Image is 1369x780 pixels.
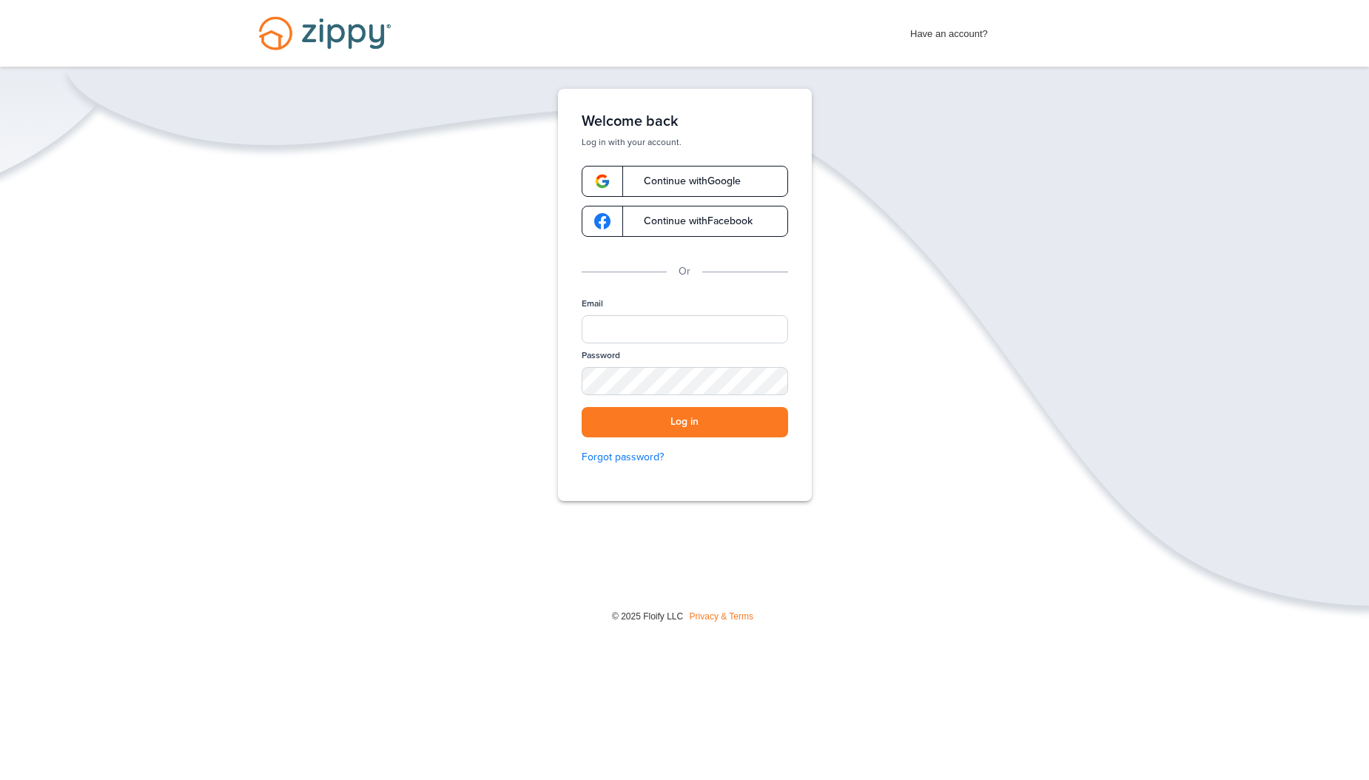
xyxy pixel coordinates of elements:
img: google-logo [594,213,610,229]
a: Privacy & Terms [690,611,753,622]
a: google-logoContinue withFacebook [582,206,788,237]
label: Email [582,297,603,310]
h1: Welcome back [582,112,788,130]
span: Continue with Facebook [629,216,753,226]
label: Password [582,349,620,362]
button: Log in [582,407,788,437]
input: Password [582,367,788,395]
input: Email [582,315,788,343]
a: Forgot password? [582,449,788,465]
img: google-logo [594,173,610,189]
span: Continue with Google [629,176,741,186]
p: Log in with your account. [582,136,788,148]
a: google-logoContinue withGoogle [582,166,788,197]
span: Have an account? [910,19,988,42]
span: © 2025 Floify LLC [612,611,683,622]
p: Or [679,263,690,280]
